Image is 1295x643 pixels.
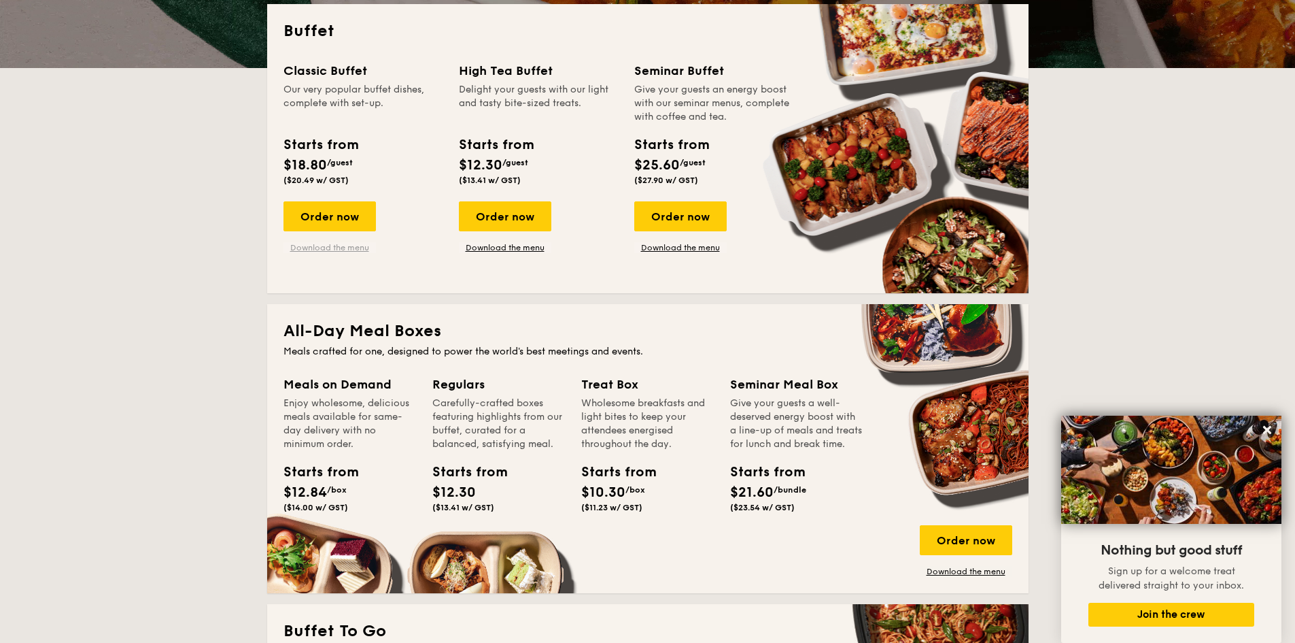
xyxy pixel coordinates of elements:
div: Starts from [283,462,345,482]
div: Order now [283,201,376,231]
h2: Buffet [283,20,1012,42]
div: Starts from [730,462,791,482]
div: Regulars [432,375,565,394]
div: Order now [459,201,551,231]
span: /box [327,485,347,495]
span: /box [625,485,645,495]
div: Order now [634,201,727,231]
div: Our very popular buffet dishes, complete with set-up. [283,83,443,124]
div: Enjoy wholesome, delicious meals available for same-day delivery with no minimum order. [283,397,416,451]
span: /guest [502,158,528,167]
span: /guest [680,158,706,167]
span: ($20.49 w/ GST) [283,176,349,185]
div: Meals crafted for one, designed to power the world's best meetings and events. [283,345,1012,359]
div: Starts from [634,135,708,155]
div: Order now [920,525,1012,555]
a: Download the menu [283,242,376,253]
span: ($13.41 w/ GST) [459,176,521,185]
span: $25.60 [634,157,680,174]
button: Join the crew [1088,603,1254,627]
a: Download the menu [920,566,1012,577]
div: Starts from [432,462,494,482]
div: Seminar Meal Box [730,375,863,394]
span: ($23.54 w/ GST) [730,503,795,512]
div: Meals on Demand [283,375,416,394]
div: Carefully-crafted boxes featuring highlights from our buffet, curated for a balanced, satisfying ... [432,397,565,451]
span: Sign up for a welcome treat delivered straight to your inbox. [1099,565,1244,591]
div: Delight your guests with our light and tasty bite-sized treats. [459,83,618,124]
span: ($14.00 w/ GST) [283,503,348,512]
div: Starts from [283,135,358,155]
a: Download the menu [459,242,551,253]
div: Give your guests an energy boost with our seminar menus, complete with coffee and tea. [634,83,793,124]
span: $21.60 [730,484,774,501]
span: /bundle [774,485,806,495]
span: $12.84 [283,484,327,501]
div: Give your guests a well-deserved energy boost with a line-up of meals and treats for lunch and br... [730,397,863,451]
div: High Tea Buffet [459,61,618,80]
span: ($13.41 w/ GST) [432,503,494,512]
a: Download the menu [634,242,727,253]
h2: Buffet To Go [283,621,1012,642]
h2: All-Day Meal Boxes [283,320,1012,342]
span: /guest [327,158,353,167]
span: ($27.90 w/ GST) [634,176,698,185]
div: Wholesome breakfasts and light bites to keep your attendees energised throughout the day. [581,397,714,451]
div: Starts from [581,462,642,482]
span: Nothing but good stuff [1101,542,1242,559]
span: ($11.23 w/ GST) [581,503,642,512]
button: Close [1256,419,1278,441]
div: Classic Buffet [283,61,443,80]
span: $12.30 [459,157,502,174]
div: Treat Box [581,375,714,394]
div: Starts from [459,135,533,155]
span: $12.30 [432,484,476,501]
img: DSC07876-Edit02-Large.jpeg [1061,416,1281,524]
span: $18.80 [283,157,327,174]
span: $10.30 [581,484,625,501]
div: Seminar Buffet [634,61,793,80]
